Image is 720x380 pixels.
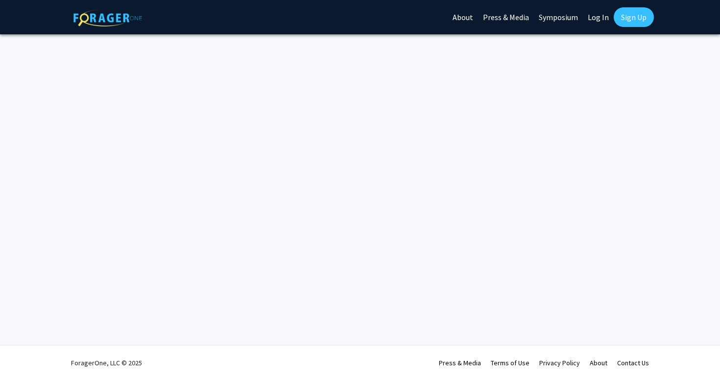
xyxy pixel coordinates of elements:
a: About [590,358,607,367]
img: ForagerOne Logo [73,9,142,26]
a: Sign Up [614,7,654,27]
a: Press & Media [439,358,481,367]
div: ForagerOne, LLC © 2025 [71,346,142,380]
a: Contact Us [617,358,649,367]
a: Terms of Use [491,358,529,367]
a: Privacy Policy [539,358,580,367]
